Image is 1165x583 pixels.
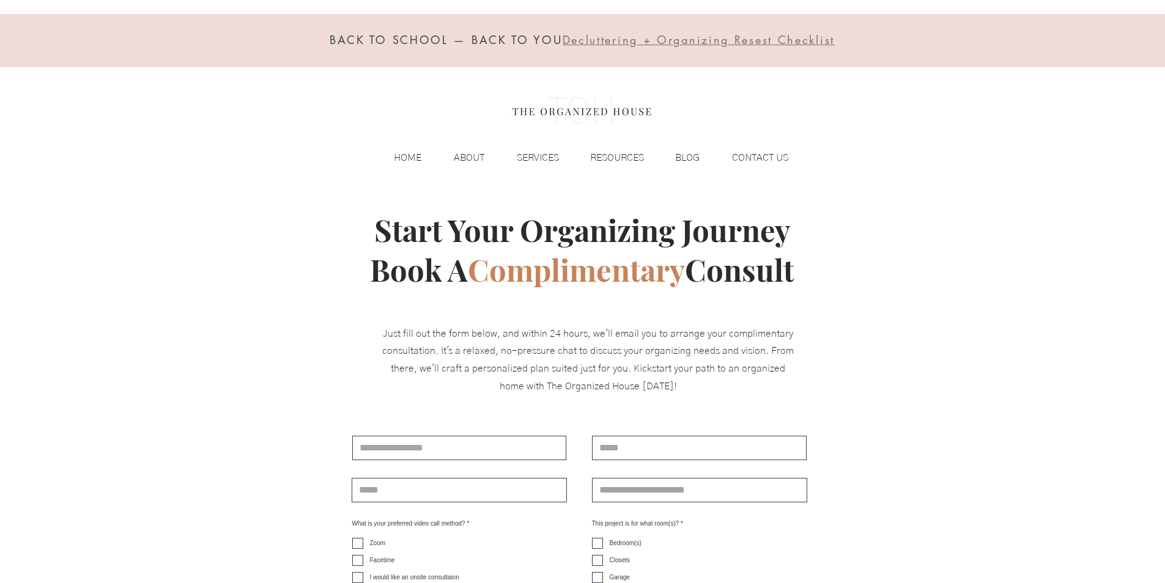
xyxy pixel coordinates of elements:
a: Decluttering + Organizing Resest Checklist [563,35,835,46]
p: ABOUT [448,148,490,167]
div: What is your preferred video call method? [352,521,567,527]
div: This project is for what room(s)? [592,521,806,527]
span: Bedroom(s) [610,540,642,546]
a: CONTACT US [706,148,794,167]
span: Zoom [370,540,386,546]
p: BLOG [669,148,706,167]
a: HOME [369,148,427,167]
span: Start Your Organizing Journey Book A Consult [370,210,794,289]
span: Closets [610,557,630,563]
span: Facetime [370,557,395,563]
span: BACK TO SCHOOL — BACK TO YOU [330,32,563,47]
a: SERVICES [490,148,565,167]
span: Complimentary [468,249,685,289]
a: RESOURCES [565,148,650,167]
span: I would like an onsite consultaion [370,574,459,581]
p: CONTACT US [726,148,794,167]
a: ABOUT [427,148,490,167]
p: SERVICES [511,148,565,167]
p: Just fill out the form below, and within 24 hours, we'll email you to arrange your complimentary ... [382,325,794,395]
span: Garage [610,574,630,581]
a: BLOG [650,148,706,167]
p: HOME [388,148,427,167]
p: RESOURCES [584,148,650,167]
nav: Site [369,148,794,167]
span: Decluttering + Organizing Resest Checklist [563,32,835,47]
img: the organized house [507,86,657,135]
